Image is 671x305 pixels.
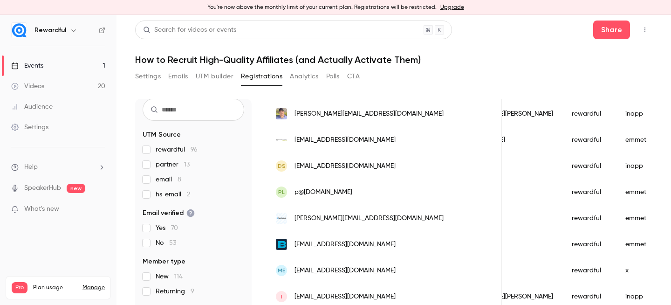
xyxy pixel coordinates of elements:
span: 70 [171,225,178,231]
button: UTM builder [196,69,233,84]
span: What's new [24,204,59,214]
button: Emails [168,69,188,84]
div: rewardful [562,179,616,205]
span: ME [278,266,285,275]
span: [EMAIL_ADDRESS][DOMAIN_NAME] [294,240,396,250]
span: [PERSON_NAME][EMAIL_ADDRESS][DOMAIN_NAME] [294,109,444,119]
span: Email verified [143,208,195,218]
a: Manage [82,284,105,291]
div: Audience [11,102,53,111]
button: CTA [347,69,360,84]
button: Share [593,21,630,39]
span: DS [278,162,286,170]
span: 9 [191,288,194,295]
span: [EMAIL_ADDRESS][DOMAIN_NAME] [294,292,396,302]
div: rewardful [562,257,616,284]
span: [PERSON_NAME][EMAIL_ADDRESS][DOMAIN_NAME] [294,214,444,223]
button: Settings [135,69,161,84]
div: Events [11,61,43,70]
span: Yes [156,223,178,233]
button: Analytics [290,69,319,84]
span: New [156,272,183,281]
span: 114 [174,273,183,280]
img: takeads.com [276,213,287,224]
div: rewardful [562,153,616,179]
div: Settings [11,123,48,132]
span: Member type [143,257,185,266]
span: Returning [156,287,194,296]
span: Plan usage [33,284,77,291]
div: rewardful [562,101,616,127]
img: Rewardful [12,23,27,38]
span: No [156,238,176,248]
h6: Rewardful [34,26,66,35]
span: new [67,184,85,193]
div: rewardful [562,127,616,153]
div: rewardful [562,231,616,257]
div: Videos [11,82,44,91]
span: Pro [12,282,27,293]
span: 13 [184,161,190,168]
a: Upgrade [440,4,464,11]
li: help-dropdown-opener [11,162,105,172]
img: scottpulcinitrader.com [276,108,287,119]
span: PL [278,188,285,196]
span: hs_email [156,190,190,199]
span: [EMAIL_ADDRESS][DOMAIN_NAME] [294,266,396,276]
span: 8 [178,176,181,183]
img: thepartnershipscollective.com [276,139,287,141]
span: UTM Source [143,130,181,139]
img: beyondperform.com [276,239,287,250]
div: Search for videos or events [143,25,236,35]
span: [EMAIL_ADDRESS][DOMAIN_NAME] [294,161,396,171]
span: 2 [187,191,190,198]
span: rewardful [156,145,198,154]
a: SpeakerHub [24,183,61,193]
button: Registrations [241,69,282,84]
span: p@[DOMAIN_NAME] [294,187,352,197]
h1: How to Recruit High-Quality Affiliates (and Actually Activate Them) [135,54,652,65]
div: rewardful [562,205,616,231]
span: I [281,292,282,301]
span: [EMAIL_ADDRESS][DOMAIN_NAME] [294,135,396,145]
button: Polls [326,69,340,84]
span: 96 [191,146,198,153]
span: 53 [169,240,176,246]
span: email [156,175,181,184]
span: partner [156,160,190,169]
iframe: Noticeable Trigger [94,205,105,214]
span: Help [24,162,38,172]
